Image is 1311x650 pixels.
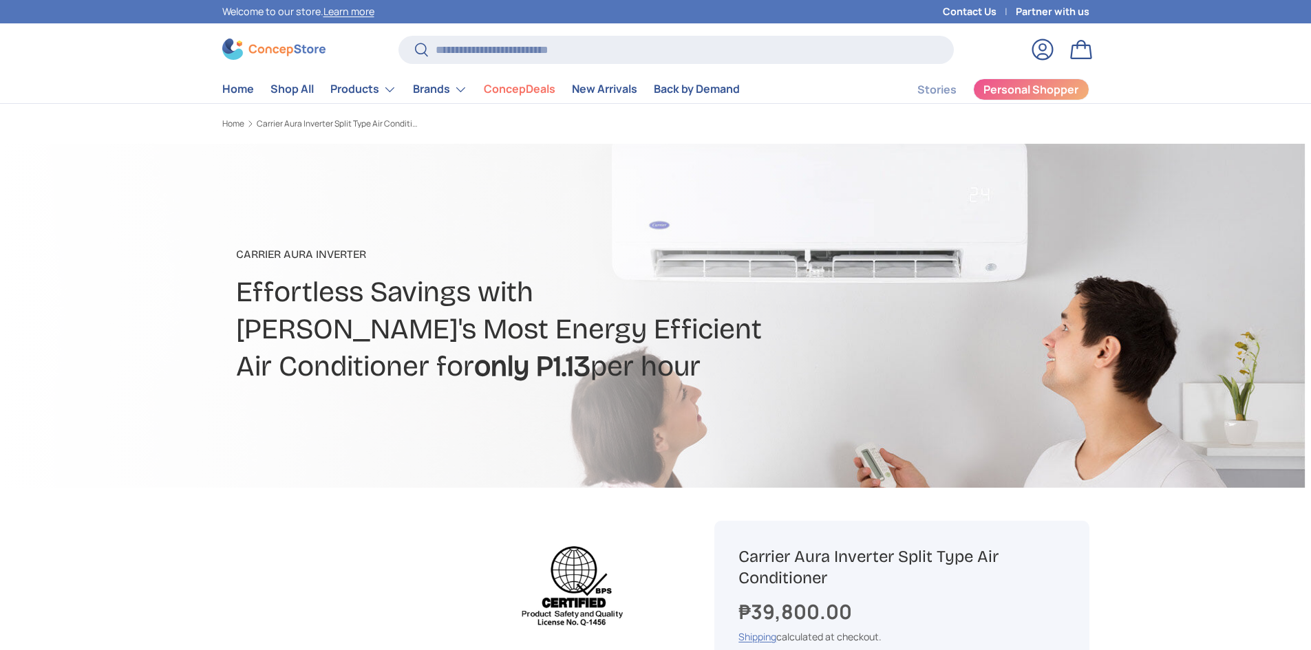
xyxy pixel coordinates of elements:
img: ConcepStore [222,39,326,60]
span: Personal Shopper [983,84,1078,95]
strong: only P1.13 [474,349,590,383]
div: calculated at checkout. [738,629,1065,644]
a: Back by Demand [654,76,740,102]
a: Brands [413,76,467,103]
p: CARRIER AURA INVERTER [236,246,765,263]
summary: Brands [405,76,476,103]
a: Learn more [323,5,374,18]
nav: Breadcrumbs [222,118,682,130]
a: Home [222,120,244,128]
a: New Arrivals [572,76,637,102]
summary: Products [322,76,405,103]
a: Stories [917,76,957,103]
a: Contact Us [943,4,1016,19]
p: Welcome to our store. [222,4,374,19]
nav: Secondary [884,76,1089,103]
a: Carrier Aura Inverter Split Type Air Conditioner [257,120,422,128]
a: Shipping [738,630,776,643]
h2: Effortless Savings with [PERSON_NAME]'s Most Energy Efficient Air Conditioner for per hour [236,274,765,385]
a: Products [330,76,396,103]
h1: Carrier Aura Inverter Split Type Air Conditioner [738,546,1065,589]
a: Home [222,76,254,102]
strong: ₱39,800.00 [738,598,855,625]
a: Partner with us [1016,4,1089,19]
a: Personal Shopper [973,78,1089,100]
a: Shop All [270,76,314,102]
nav: Primary [222,76,740,103]
a: ConcepDeals [484,76,555,102]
